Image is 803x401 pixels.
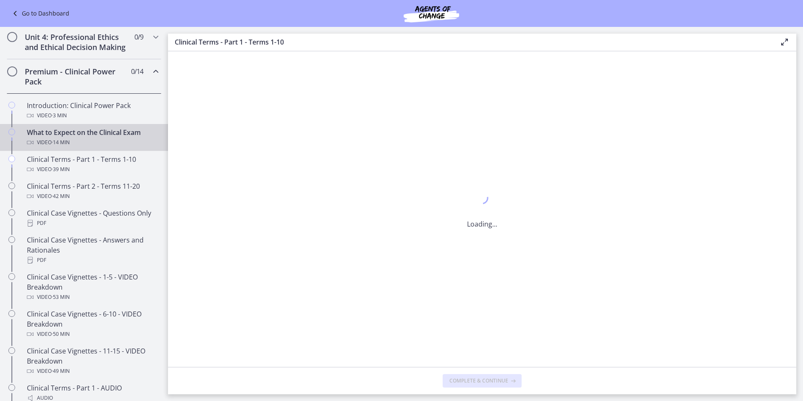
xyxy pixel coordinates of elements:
[175,37,766,47] h3: Clinical Terms - Part 1 - Terms 1-10
[27,255,158,265] div: PDF
[52,137,70,148] span: · 14 min
[27,346,158,376] div: Clinical Case Vignettes - 11-15 - VIDEO Breakdown
[27,366,158,376] div: Video
[131,66,143,77] span: 0 / 14
[52,111,67,121] span: · 3 min
[27,181,158,201] div: Clinical Terms - Part 2 - Terms 11-20
[27,292,158,302] div: Video
[27,111,158,121] div: Video
[27,127,158,148] div: What to Expect on the Clinical Exam
[443,374,522,388] button: Complete & continue
[27,137,158,148] div: Video
[27,218,158,228] div: PDF
[27,164,158,174] div: Video
[27,329,158,339] div: Video
[27,208,158,228] div: Clinical Case Vignettes - Questions Only
[52,292,70,302] span: · 53 min
[27,235,158,265] div: Clinical Case Vignettes - Answers and Rationales
[449,377,508,384] span: Complete & continue
[27,154,158,174] div: Clinical Terms - Part 1 - Terms 1-10
[10,8,69,18] a: Go to Dashboard
[52,164,70,174] span: · 39 min
[467,190,497,209] div: 1
[52,329,70,339] span: · 50 min
[27,309,158,339] div: Clinical Case Vignettes - 6-10 - VIDEO Breakdown
[25,32,127,52] h2: Unit 4: Professional Ethics and Ethical Decision Making
[467,219,497,229] p: Loading...
[27,100,158,121] div: Introduction: Clinical Power Pack
[27,272,158,302] div: Clinical Case Vignettes - 1-5 - VIDEO Breakdown
[25,66,127,87] h2: Premium - Clinical Power Pack
[134,32,143,42] span: 0 / 9
[381,3,482,24] img: Agents of Change Social Work Test Prep
[52,366,70,376] span: · 49 min
[27,191,158,201] div: Video
[52,191,70,201] span: · 42 min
